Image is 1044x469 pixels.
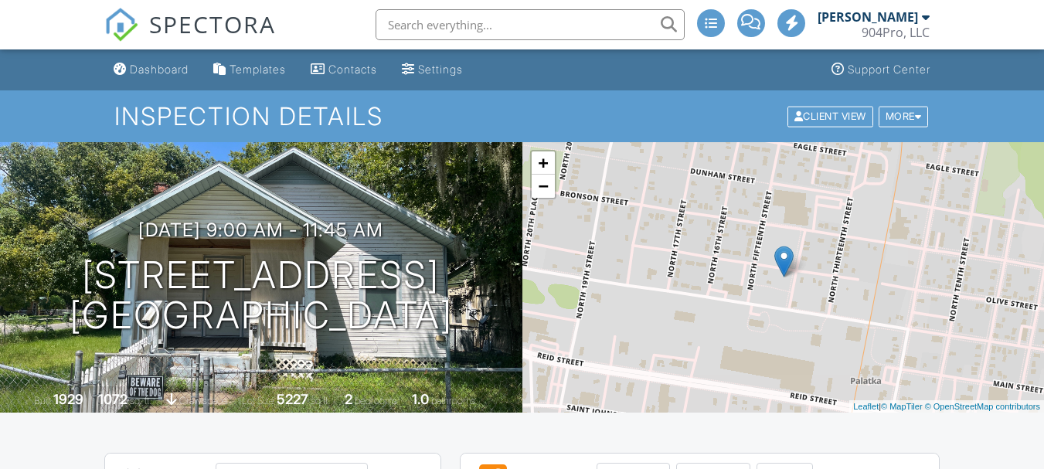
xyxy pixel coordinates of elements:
span: bathrooms [431,395,475,406]
div: 1.0 [412,391,429,407]
span: Lot Size [242,395,274,406]
a: Dashboard [107,56,195,84]
span: sq. ft. [130,395,151,406]
div: | [849,400,1044,413]
a: Zoom out [532,175,555,198]
div: More [879,106,929,127]
div: Settings [418,63,463,76]
div: Templates [230,63,286,76]
a: © MapTiler [881,402,923,411]
a: Contacts [304,56,383,84]
a: Zoom in [532,151,555,175]
div: 904Pro, LLC [862,25,930,40]
h1: [STREET_ADDRESS] [GEOGRAPHIC_DATA] [70,255,453,337]
div: Client View [787,106,873,127]
img: The Best Home Inspection Software - Spectora [104,8,138,42]
h3: [DATE] 9:00 am - 11:45 am [138,219,383,240]
div: 1072 [98,391,128,407]
a: Leaflet [853,402,879,411]
div: 1929 [53,391,83,407]
div: [PERSON_NAME] [818,9,918,25]
a: © OpenStreetMap contributors [925,402,1040,411]
span: crawlspace [179,395,227,406]
span: SPECTORA [149,8,276,40]
span: Built [34,395,51,406]
div: Contacts [328,63,377,76]
h1: Inspection Details [114,103,930,130]
div: 5227 [277,391,308,407]
div: Support Center [848,63,930,76]
div: Dashboard [130,63,189,76]
a: Support Center [825,56,937,84]
a: Client View [786,110,877,121]
a: Templates [207,56,292,84]
a: SPECTORA [104,21,276,53]
input: Search everything... [376,9,685,40]
a: Settings [396,56,469,84]
div: 2 [345,391,352,407]
span: sq.ft. [311,395,330,406]
span: bedrooms [355,395,397,406]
